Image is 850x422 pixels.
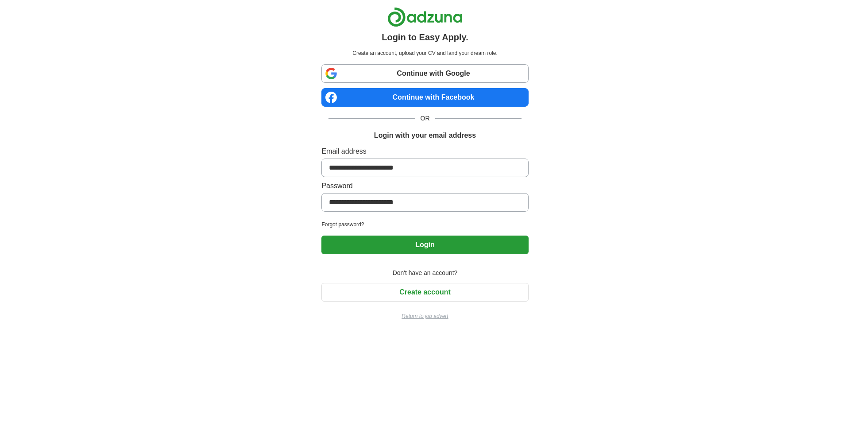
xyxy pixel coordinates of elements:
label: Email address [321,146,528,157]
span: OR [415,114,435,123]
img: Adzuna logo [387,7,463,27]
a: Create account [321,288,528,296]
h1: Login with your email address [374,130,476,141]
span: Don't have an account? [387,268,463,278]
a: Continue with Google [321,64,528,83]
button: Login [321,236,528,254]
p: Create an account, upload your CV and land your dream role. [323,49,526,57]
a: Continue with Facebook [321,88,528,107]
a: Return to job advert [321,312,528,320]
h1: Login to Easy Apply. [382,31,468,44]
a: Forgot password? [321,221,528,228]
button: Create account [321,283,528,302]
label: Password [321,181,528,191]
